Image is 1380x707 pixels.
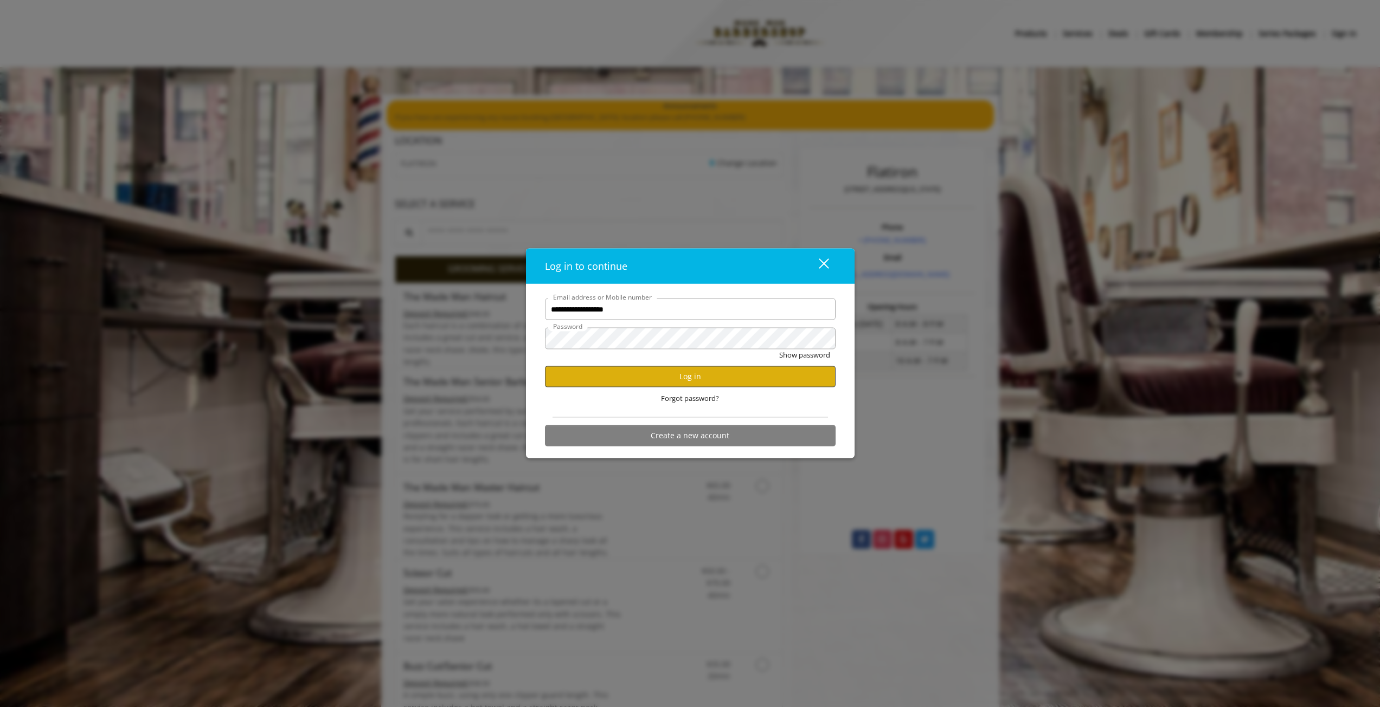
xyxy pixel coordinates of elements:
[545,425,836,446] button: Create a new account
[661,392,719,404] span: Forgot password?
[545,366,836,387] button: Log in
[799,255,836,277] button: close dialog
[545,260,627,273] span: Log in to continue
[548,292,657,302] label: Email address or Mobile number
[548,321,588,332] label: Password
[545,328,836,349] input: Password
[806,258,828,274] div: close dialog
[779,349,830,361] button: Show password
[545,299,836,320] input: Email address or Mobile number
